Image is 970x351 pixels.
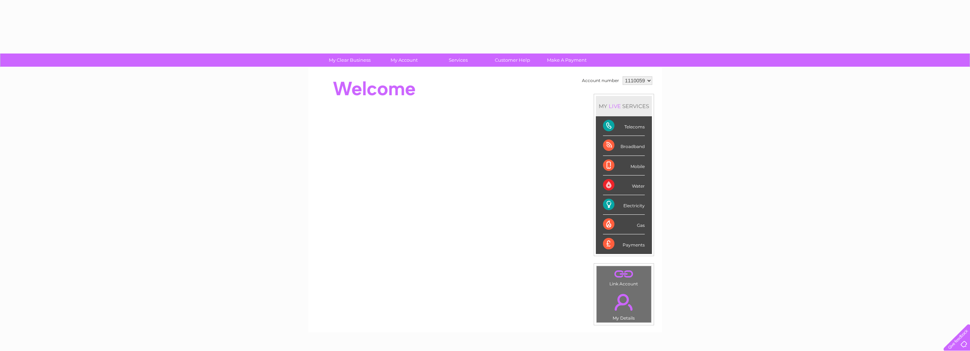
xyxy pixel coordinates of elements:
a: Customer Help [483,54,542,67]
a: My Clear Business [320,54,379,67]
td: Link Account [596,266,652,288]
div: Gas [603,215,645,234]
div: Electricity [603,195,645,215]
div: Broadband [603,136,645,156]
a: . [598,268,649,280]
a: Services [429,54,488,67]
div: Mobile [603,156,645,175]
div: LIVE [607,103,622,110]
div: Water [603,175,645,195]
a: . [598,290,649,315]
a: My Account [375,54,433,67]
a: Make A Payment [537,54,596,67]
div: MY SERVICES [596,96,652,116]
div: Payments [603,234,645,254]
td: Account number [580,75,621,87]
td: My Details [596,288,652,323]
div: Telecoms [603,116,645,136]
